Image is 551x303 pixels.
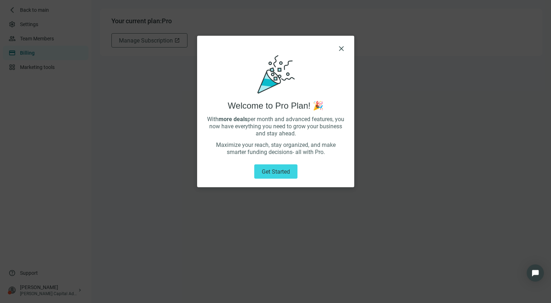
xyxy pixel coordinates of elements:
h2: Welcome to Pro Plan! 🎉 [227,100,323,111]
b: more deals [219,116,247,123]
div: Open Intercom Messenger [527,264,544,282]
button: close [337,44,346,53]
span: With per month and advanced features, you now have everything you need to grow your business and ... [207,116,344,137]
span: Get started [261,168,290,175]
p: Maximize your reach, stay organized, and make smarter funding decisions- all with Pro. [206,141,346,156]
button: Get started [254,164,297,179]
